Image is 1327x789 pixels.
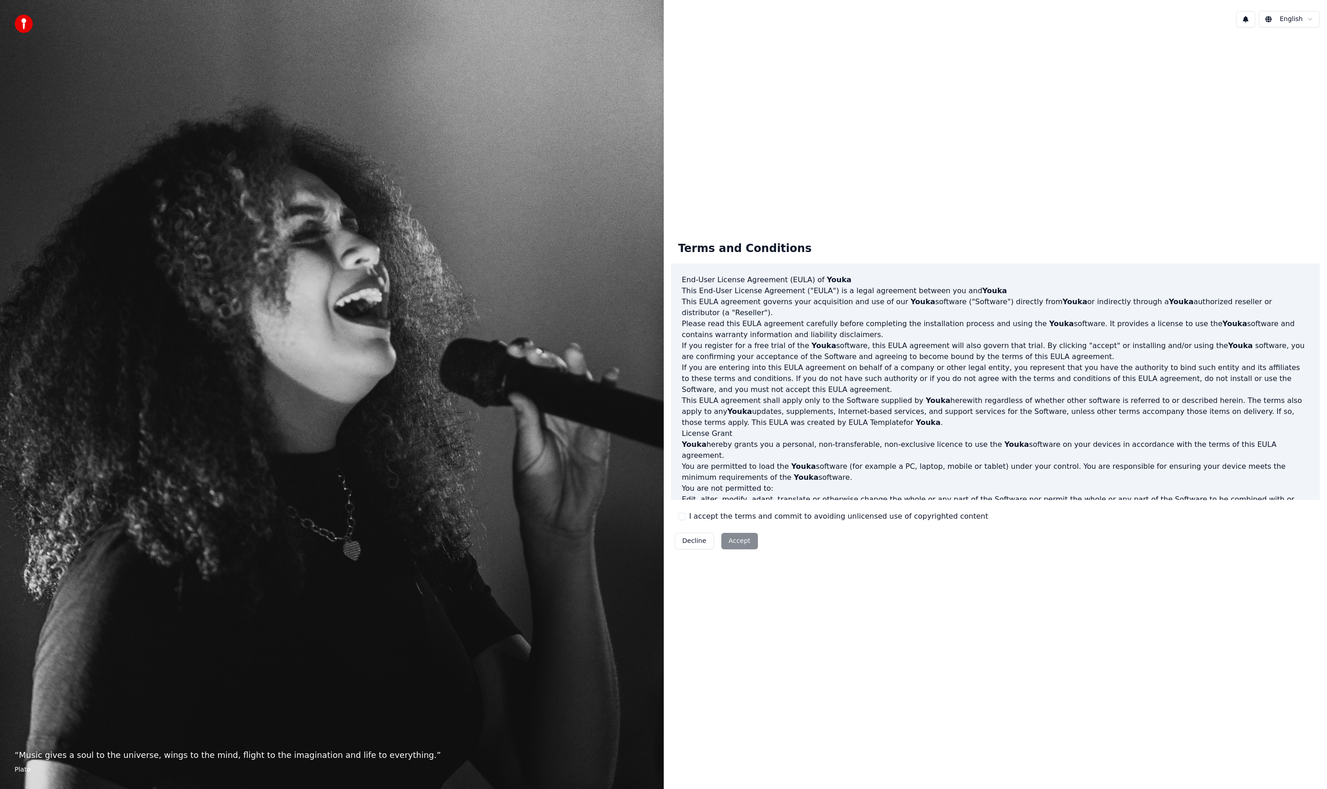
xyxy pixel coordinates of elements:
p: If you are entering into this EULA agreement on behalf of a company or other legal entity, you re... [682,362,1309,395]
span: Youka [727,407,752,416]
span: Youka [1222,319,1247,328]
h3: License Grant [682,428,1309,439]
div: Terms and Conditions [671,234,819,263]
span: Youka [1169,297,1194,306]
span: Youka [1228,341,1253,350]
span: Youka [1063,297,1087,306]
span: Youka [791,462,816,471]
span: Youka [982,286,1007,295]
span: Youka [827,275,852,284]
span: Youka [682,440,707,449]
p: If you register for a free trial of the software, this EULA agreement will also govern that trial... [682,340,1309,362]
img: youka [15,15,33,33]
p: This EULA agreement governs your acquisition and use of our software ("Software") directly from o... [682,296,1309,318]
span: Youka [911,297,935,306]
p: You are permitted to load the software (for example a PC, laptop, mobile or tablet) under your co... [682,461,1309,483]
p: You are not permitted to: [682,483,1309,494]
span: Youka [794,473,819,482]
li: Edit, alter, modify, adapt, translate or otherwise change the whole or any part of the Software n... [682,494,1309,516]
p: “ Music gives a soul to the universe, wings to the mind, flight to the imagination and life to ev... [15,749,649,762]
p: This EULA agreement shall apply only to the Software supplied by herewith regardless of whether o... [682,395,1309,428]
p: hereby grants you a personal, non-transferable, non-exclusive licence to use the software on your... [682,439,1309,461]
p: Please read this EULA agreement carefully before completing the installation process and using th... [682,318,1309,340]
h3: End-User License Agreement (EULA) of [682,274,1309,285]
button: Decline [675,533,714,549]
span: Youka [916,418,941,427]
span: Youka [1049,319,1074,328]
footer: Plato [15,765,649,774]
a: EULA Template [848,418,903,427]
label: I accept the terms and commit to avoiding unlicensed use of copyrighted content [689,511,988,522]
span: Youka [1004,440,1029,449]
p: This End-User License Agreement ("EULA") is a legal agreement between you and [682,285,1309,296]
span: Youka [926,396,950,405]
span: Youka [811,341,836,350]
